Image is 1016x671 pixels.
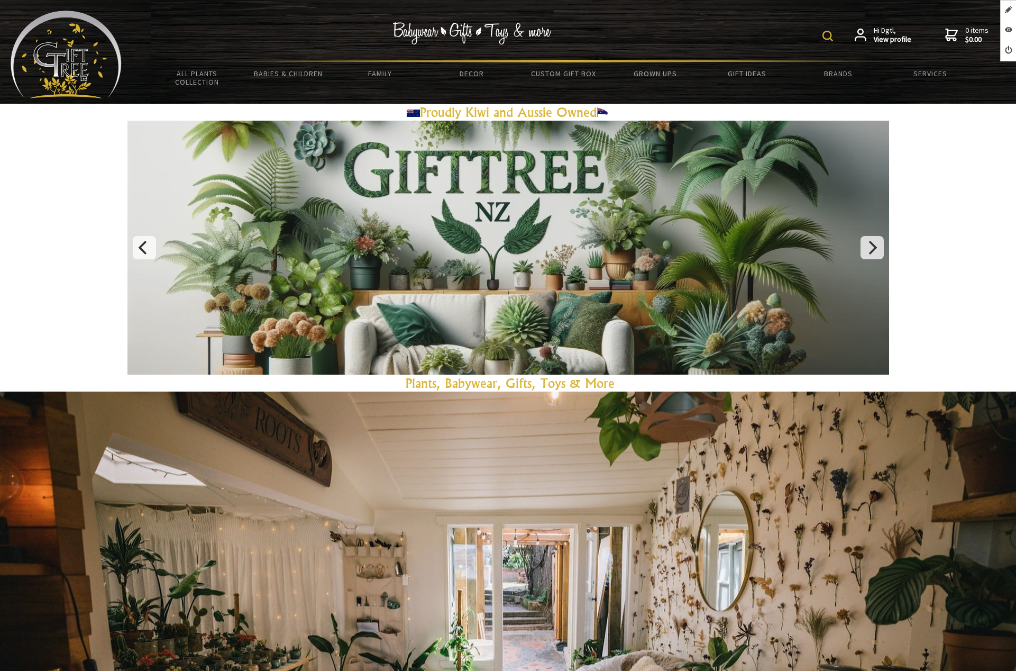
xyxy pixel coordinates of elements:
a: Family [334,62,426,85]
span: 0 items [965,25,988,44]
a: Proudly Kiwi and Aussie Owned [407,104,610,120]
a: Gift Ideas [701,62,792,85]
span: Hi Dgtl, [874,26,911,44]
img: Babywear - Gifts - Toys & more [393,22,552,44]
a: 0 items$0.00 [945,26,988,44]
strong: $0.00 [965,35,988,44]
button: Previous [133,236,156,259]
a: Plants, Babywear, Gifts, Toys & Mor [406,375,608,391]
a: Custom Gift Box [518,62,609,85]
strong: View profile [874,35,911,44]
a: Decor [426,62,517,85]
a: All Plants Collection [151,62,243,93]
img: product search [822,31,833,41]
img: Babyware - Gifts - Toys and more... [11,11,122,98]
a: Grown Ups [609,62,701,85]
a: Services [884,62,976,85]
a: Babies & Children [243,62,334,85]
a: Brands [793,62,884,85]
button: Next [861,236,884,259]
a: Hi Dgtl,View profile [855,26,911,44]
